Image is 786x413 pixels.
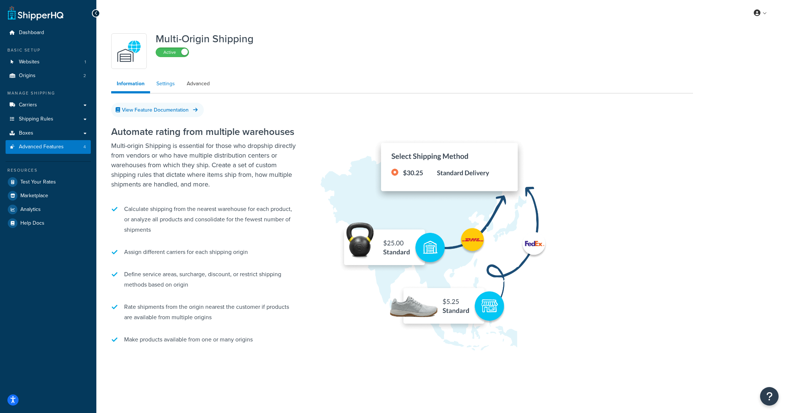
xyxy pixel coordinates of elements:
[111,76,150,93] a: Information
[6,47,91,53] div: Basic Setup
[19,73,36,79] span: Origins
[6,55,91,69] li: Websites
[181,76,215,91] a: Advanced
[6,98,91,112] a: Carriers
[20,206,41,213] span: Analytics
[6,140,91,154] a: Advanced Features4
[151,76,180,91] a: Settings
[19,30,44,36] span: Dashboard
[6,140,91,154] li: Advanced Features
[6,126,91,140] a: Boxes
[6,167,91,174] div: Resources
[19,59,40,65] span: Websites
[6,175,91,189] a: Test Your Rates
[111,103,204,117] a: View Feature Documentation
[6,69,91,83] a: Origins2
[156,48,189,57] label: Active
[111,126,296,137] h2: Automate rating from multiple warehouses
[84,59,86,65] span: 1
[760,387,779,406] button: Open Resource Center
[20,193,48,199] span: Marketplace
[111,331,296,348] li: Make products available from one or many origins
[111,141,296,189] p: Multi-origin Shipping is essential for those who dropship directly from vendors or who have multi...
[83,144,86,150] span: 4
[6,112,91,126] a: Shipping Rules
[6,90,91,96] div: Manage Shipping
[6,26,91,40] a: Dashboard
[111,243,296,261] li: Assign different carriers for each shipping origin
[6,217,91,230] a: Help Docs
[83,73,86,79] span: 2
[6,69,91,83] li: Origins
[156,33,253,44] h1: Multi-Origin Shipping
[111,298,296,326] li: Rate shipments from the origin nearest the customer if products are available from multiple origins
[6,203,91,216] a: Analytics
[319,104,571,356] img: Multi-Origin Shipping
[111,265,296,294] li: Define service areas, surcharge, discount, or restrict shipping methods based on origin
[20,179,56,185] span: Test Your Rates
[19,116,53,122] span: Shipping Rules
[19,130,33,136] span: Boxes
[19,102,37,108] span: Carriers
[19,144,64,150] span: Advanced Features
[20,220,44,227] span: Help Docs
[116,38,142,64] img: WatD5o0RtDAAAAAElFTkSuQmCC
[6,189,91,202] a: Marketplace
[6,55,91,69] a: Websites1
[111,200,296,239] li: Calculate shipping from the nearest warehouse for each product, or analyze all products and conso...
